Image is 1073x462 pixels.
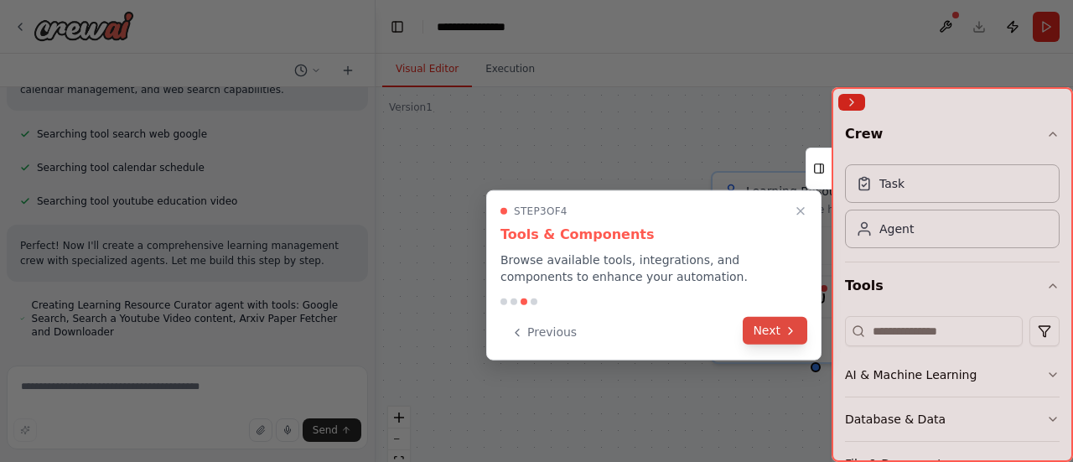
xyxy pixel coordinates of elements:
[514,205,568,218] span: Step 3 of 4
[386,15,409,39] button: Hide left sidebar
[500,252,807,285] p: Browse available tools, integrations, and components to enhance your automation.
[500,225,807,245] h3: Tools & Components
[743,317,807,345] button: Next
[500,319,587,346] button: Previous
[790,201,811,221] button: Close walkthrough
